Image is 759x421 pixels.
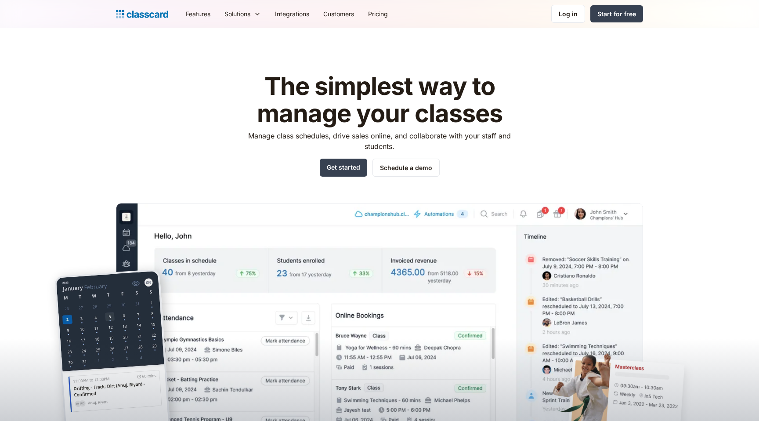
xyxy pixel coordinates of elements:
a: Features [179,4,217,24]
a: home [116,8,168,20]
a: Pricing [361,4,395,24]
a: Log in [551,5,585,23]
a: Customers [316,4,361,24]
p: Manage class schedules, drive sales online, and collaborate with your staff and students. [240,131,519,152]
div: Solutions [224,9,250,18]
h1: The simplest way to manage your classes [240,73,519,127]
a: Start for free [590,5,643,22]
div: Start for free [597,9,636,18]
div: Solutions [217,4,268,24]
a: Integrations [268,4,316,24]
a: Schedule a demo [372,159,440,177]
a: Get started [320,159,367,177]
div: Log in [559,9,578,18]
